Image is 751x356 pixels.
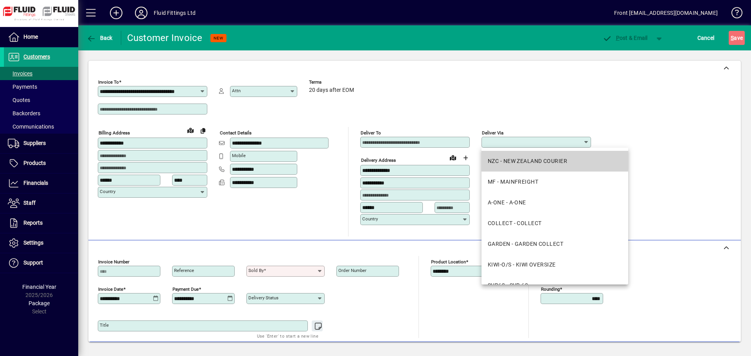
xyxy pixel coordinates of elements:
[23,54,50,60] span: Customers
[616,35,620,41] span: P
[4,27,78,47] a: Home
[602,35,648,41] span: ost & Email
[23,140,46,146] span: Suppliers
[614,7,718,19] div: Front [EMAIL_ADDRESS][DOMAIN_NAME]
[362,216,378,222] mat-label: Country
[214,36,223,41] span: NEW
[4,134,78,153] a: Suppliers
[154,7,196,19] div: Fluid Fittings Ltd
[174,268,194,273] mat-label: Reference
[22,284,56,290] span: Financial Year
[4,154,78,173] a: Products
[127,32,203,44] div: Customer Invoice
[4,253,78,273] a: Support
[488,178,538,186] div: MF - MAINFREIGHT
[361,130,381,136] mat-label: Deliver To
[4,213,78,233] a: Reports
[23,160,46,166] span: Products
[482,234,628,254] mat-option: GARDEN - GARDEN COLLECT
[23,240,43,246] span: Settings
[29,300,50,306] span: Package
[4,107,78,120] a: Backorders
[257,331,318,340] mat-hint: Use 'Enter' to start a new line
[459,152,472,164] button: Choose address
[695,31,717,45] button: Cancel
[98,259,129,265] mat-label: Invoice number
[78,31,121,45] app-page-header-button: Back
[100,189,115,194] mat-label: Country
[100,322,109,328] mat-label: Title
[482,172,628,192] mat-option: MF - MAINFREIGHT
[4,93,78,107] a: Quotes
[184,124,197,136] a: View on map
[488,219,541,227] div: COLLECT - COLLECT
[447,151,459,164] a: View on map
[488,261,556,269] div: KIWI-O/S - KIWI OVERSIZE
[4,233,78,253] a: Settings
[8,84,37,90] span: Payments
[8,123,54,130] span: Communications
[697,32,715,44] span: Cancel
[731,35,734,41] span: S
[4,174,78,193] a: Financials
[232,153,246,158] mat-label: Mobile
[23,259,43,266] span: Support
[86,35,113,41] span: Back
[197,124,209,137] button: Copy to Delivery address
[4,193,78,213] a: Staff
[104,6,129,20] button: Add
[4,80,78,93] a: Payments
[8,70,32,77] span: Invoices
[488,157,567,165] div: NZC - NEW ZEALAND COURIER
[726,2,741,27] a: Knowledge Base
[482,275,628,296] mat-option: SUB60 - SUB 60
[482,130,503,136] mat-label: Deliver via
[482,254,628,275] mat-option: KIWI-O/S - KIWI OVERSIZE
[482,151,628,172] mat-option: NZC - NEW ZEALAND COURIER
[309,87,354,93] span: 20 days after EOM
[338,268,367,273] mat-label: Order number
[23,34,38,40] span: Home
[172,286,199,292] mat-label: Payment due
[8,97,30,103] span: Quotes
[129,6,154,20] button: Profile
[4,67,78,80] a: Invoices
[488,199,526,207] div: A-ONE - A-ONE
[23,220,43,226] span: Reports
[232,88,241,93] mat-label: Attn
[598,31,652,45] button: Post & Email
[541,286,560,292] mat-label: Rounding
[248,268,264,273] mat-label: Sold by
[4,120,78,133] a: Communications
[309,80,356,85] span: Terms
[482,213,628,234] mat-option: COLLECT - COLLECT
[488,281,528,290] div: SUB60 - SUB 60
[23,200,36,206] span: Staff
[488,240,563,248] div: GARDEN - GARDEN COLLECT
[98,79,119,85] mat-label: Invoice To
[8,110,40,116] span: Backorders
[482,192,628,213] mat-option: A-ONE - A-ONE
[731,32,743,44] span: ave
[431,259,466,265] mat-label: Product location
[98,286,123,292] mat-label: Invoice date
[248,295,278,301] mat-label: Delivery status
[729,31,745,45] button: Save
[84,31,115,45] button: Back
[23,180,48,186] span: Financials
